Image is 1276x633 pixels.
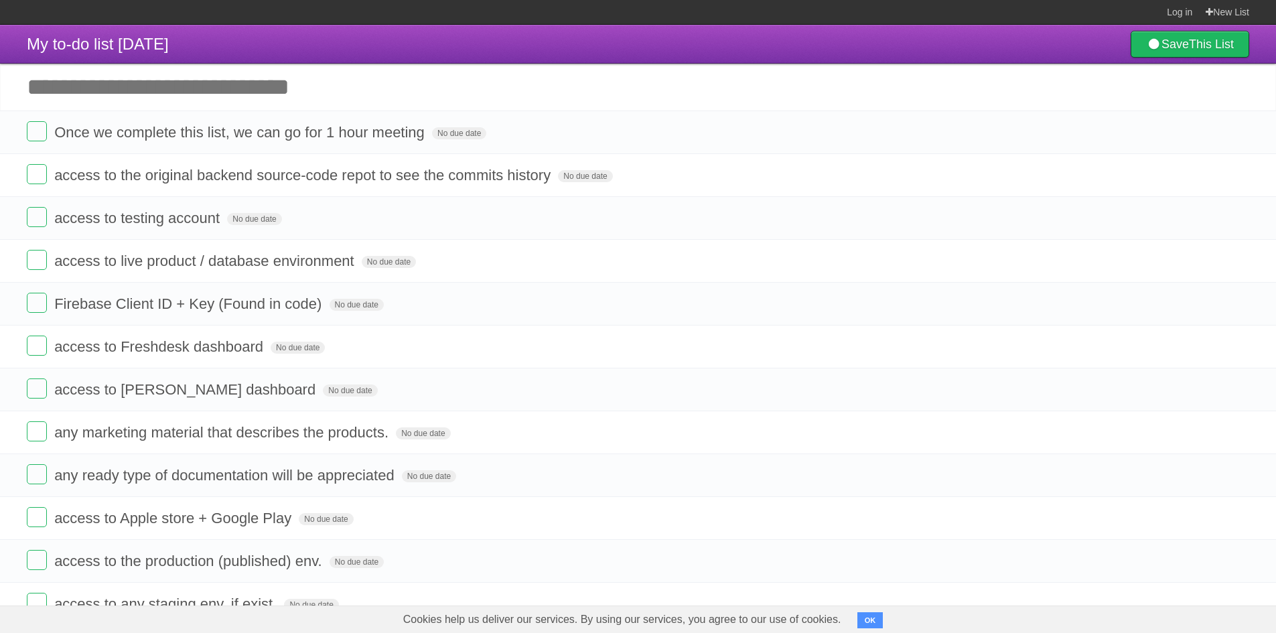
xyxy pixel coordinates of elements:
[558,170,612,182] span: No due date
[54,381,319,398] span: access to [PERSON_NAME] dashboard
[299,513,353,525] span: No due date
[1189,38,1234,51] b: This List
[54,167,554,184] span: access to the original backend source-code repot to see the commits history
[54,510,295,526] span: access to Apple store + Google Play
[271,342,325,354] span: No due date
[390,606,855,633] span: Cookies help us deliver our services. By using our services, you agree to our use of cookies.
[330,556,384,568] span: No due date
[54,424,392,441] span: any marketing material that describes the products.
[54,467,398,484] span: any ready type of documentation will be appreciated
[27,336,47,356] label: Done
[227,213,281,225] span: No due date
[396,427,450,439] span: No due date
[27,293,47,313] label: Done
[27,207,47,227] label: Done
[27,164,47,184] label: Done
[27,507,47,527] label: Done
[54,295,325,312] span: Firebase Client ID + Key (Found in code)
[54,338,267,355] span: access to Freshdesk dashboard
[323,384,377,397] span: No due date
[330,299,384,311] span: No due date
[27,550,47,570] label: Done
[54,253,358,269] span: access to live product / database environment
[432,127,486,139] span: No due date
[857,612,883,628] button: OK
[362,256,416,268] span: No due date
[27,35,169,53] span: My to-do list [DATE]
[284,599,338,611] span: No due date
[27,593,47,613] label: Done
[54,595,280,612] span: access to any staging env. if exist.
[27,250,47,270] label: Done
[27,121,47,141] label: Done
[27,378,47,399] label: Done
[1131,31,1249,58] a: SaveThis List
[27,421,47,441] label: Done
[54,210,223,226] span: access to testing account
[54,124,428,141] span: Once we complete this list, we can go for 1 hour meeting
[54,553,326,569] span: access to the production (published) env.
[27,464,47,484] label: Done
[402,470,456,482] span: No due date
